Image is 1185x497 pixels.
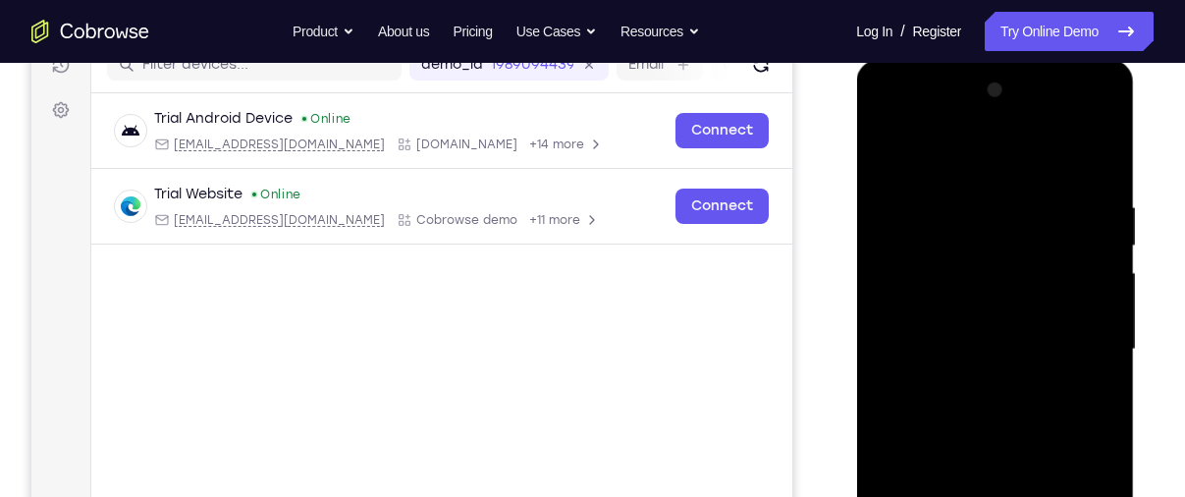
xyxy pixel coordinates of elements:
[498,146,553,162] span: +14 more
[123,146,353,162] div: Email
[620,12,700,51] button: Resources
[142,146,353,162] span: android@example.com
[900,20,904,43] span: /
[691,65,741,84] label: User ID
[293,12,354,51] button: Product
[385,146,486,162] span: Cobrowse.io
[516,12,597,51] button: Use Cases
[123,194,211,214] div: Trial Website
[269,121,320,137] div: Online
[644,198,737,234] a: Connect
[985,12,1154,51] a: Try Online Demo
[365,146,486,162] div: App
[856,12,892,51] a: Log In
[390,65,452,84] label: demo_id
[142,222,353,238] span: web@example.com
[597,65,632,84] label: Email
[271,127,275,131] div: New devices found.
[378,12,429,51] a: About us
[111,65,358,84] input: Filter devices...
[123,222,353,238] div: Email
[31,20,149,43] a: Go to the home page
[76,12,183,43] h1: Connect
[365,222,486,238] div: App
[498,222,549,238] span: +11 more
[644,123,737,158] a: Connect
[60,103,761,179] div: Open device details
[714,59,745,90] button: Refresh
[123,119,261,138] div: Trial Android Device
[219,196,270,212] div: Online
[913,12,961,51] a: Register
[60,179,761,254] div: Open device details
[221,202,225,206] div: New devices found.
[453,12,492,51] a: Pricing
[385,222,486,238] span: Cobrowse demo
